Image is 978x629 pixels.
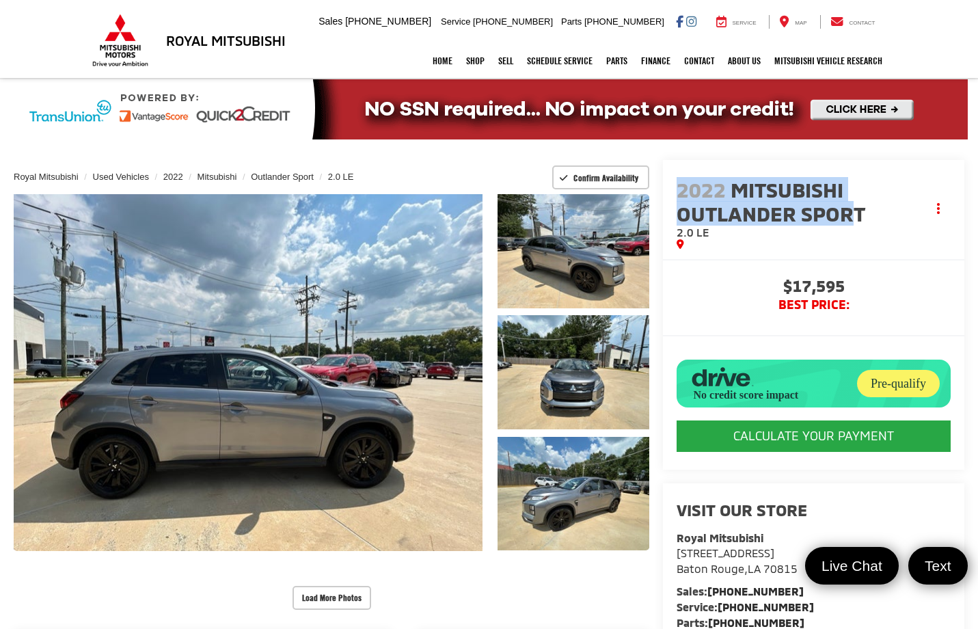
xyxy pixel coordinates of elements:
a: Facebook: Click to visit our Facebook page [676,16,683,27]
h3: Royal Mitsubishi [166,33,286,48]
a: Home [426,44,459,78]
a: Mitsubishi [198,172,237,182]
span: BEST PRICE: [677,298,951,312]
span: [STREET_ADDRESS] [677,546,774,559]
a: Text [908,547,968,585]
span: Contact [849,20,875,26]
img: 2022 Mitsubishi Outlander Sport 2.0 LE [496,193,651,309]
a: Expand Photo 0 [14,194,483,551]
button: Load More Photos [293,586,371,610]
img: 2022 Mitsubishi Outlander Sport 2.0 LE [496,314,651,431]
a: Mitsubishi Vehicle Research [768,44,889,78]
button: Confirm Availability [552,165,650,189]
a: Live Chat [805,547,899,585]
span: Map [795,20,806,26]
a: 2.0 LE [328,172,354,182]
a: Outlander Sport [251,172,314,182]
span: Parts [561,16,582,27]
a: [PHONE_NUMBER] [718,600,814,613]
span: 70815 [763,562,798,575]
a: Used Vehicles [93,172,149,182]
a: Expand Photo 3 [498,437,649,551]
a: Contact [677,44,721,78]
img: Quick2Credit [11,79,968,139]
a: Service [706,15,767,29]
span: $17,595 [677,278,951,298]
a: Expand Photo 2 [498,315,649,429]
a: Royal Mitsubishi [14,172,79,182]
img: 2022 Mitsubishi Outlander Sport 2.0 LE [9,193,487,552]
span: [PHONE_NUMBER] [473,16,553,27]
h2: Visit our Store [677,501,951,519]
span: LA [748,562,761,575]
a: [STREET_ADDRESS] Baton Rouge,LA 70815 [677,546,798,575]
: CALCULATE YOUR PAYMENT [677,420,951,452]
a: [PHONE_NUMBER] [708,616,804,629]
a: About Us [721,44,768,78]
strong: Sales: [677,585,804,598]
a: Map [769,15,817,29]
img: Mitsubishi [90,14,151,67]
span: Baton Rouge [677,562,744,575]
img: 2022 Mitsubishi Outlander Sport 2.0 LE [496,436,651,552]
span: Service [733,20,757,26]
a: Contact [820,15,886,29]
strong: Royal Mitsubishi [677,531,763,544]
a: Shop [459,44,491,78]
span: dropdown dots [937,203,940,214]
span: [PHONE_NUMBER] [584,16,664,27]
span: Live Chat [815,557,889,575]
span: Text [918,557,958,575]
strong: Service: [677,600,814,613]
span: , [677,562,798,575]
span: 2.0 LE [677,226,709,239]
a: [PHONE_NUMBER] [707,585,804,598]
a: 2022 [163,172,183,182]
span: 2022 [677,177,726,202]
button: Actions [927,197,951,221]
strong: Parts: [677,616,804,629]
a: Sell [491,44,520,78]
a: Schedule Service: Opens in a new tab [520,44,599,78]
span: Confirm Availability [573,172,638,183]
a: Parts: Opens in a new tab [599,44,634,78]
a: Instagram: Click to visit our Instagram page [686,16,696,27]
span: Mitsubishi Outlander Sport [677,177,870,226]
span: [PHONE_NUMBER] [345,16,431,27]
a: Expand Photo 1 [498,194,649,308]
a: Finance [634,44,677,78]
span: Sales [318,16,342,27]
span: Service [441,16,470,27]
